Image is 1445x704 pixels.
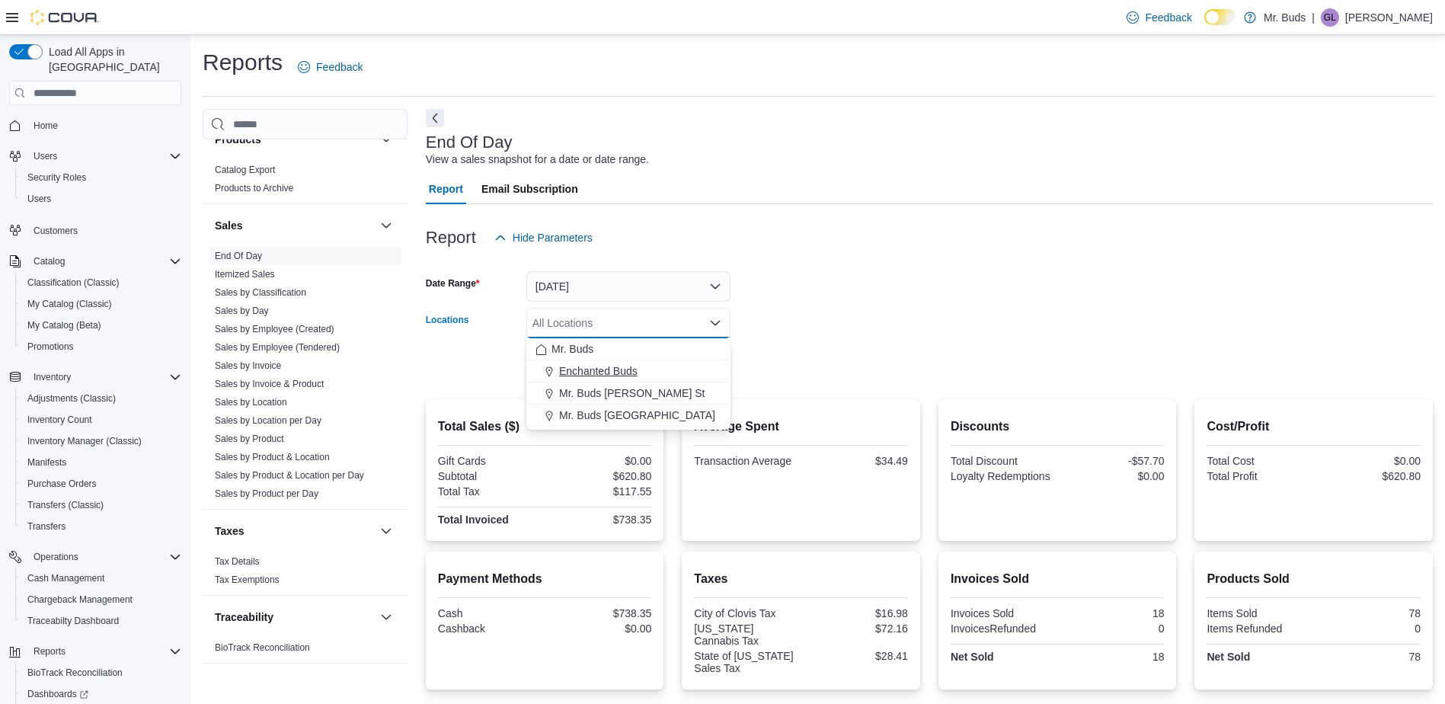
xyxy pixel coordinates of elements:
[559,363,638,379] span: Enchanted Buds
[215,488,318,499] a: Sales by Product per Day
[526,271,730,302] button: [DATE]
[215,218,243,233] h3: Sales
[21,590,139,609] a: Chargeback Management
[27,341,74,353] span: Promotions
[292,52,369,82] a: Feedback
[27,594,133,606] span: Chargeback Management
[426,229,476,247] h3: Report
[21,569,181,587] span: Cash Management
[21,590,181,609] span: Chargeback Management
[21,612,125,630] a: Traceabilty Dashboard
[1207,622,1310,635] div: Items Refunded
[426,314,469,326] label: Locations
[1207,470,1310,482] div: Total Profit
[1207,570,1421,588] h2: Products Sold
[27,456,66,469] span: Manifests
[215,470,364,481] a: Sales by Product & Location per Day
[951,651,994,663] strong: Net Sold
[21,453,72,472] a: Manifests
[15,610,187,632] button: Traceabilty Dashboard
[1321,8,1339,27] div: Gilbert Lopez
[27,688,88,700] span: Dashboards
[215,433,284,445] span: Sales by Product
[488,222,599,253] button: Hide Parameters
[15,662,187,683] button: BioTrack Reconciliation
[215,183,293,194] a: Products to Archive
[21,190,181,208] span: Users
[377,608,395,626] button: Traceability
[377,216,395,235] button: Sales
[15,473,187,494] button: Purchase Orders
[1060,470,1164,482] div: $0.00
[513,230,593,245] span: Hide Parameters
[429,174,463,204] span: Report
[27,368,77,386] button: Inventory
[21,389,181,408] span: Adjustments (Classic)
[438,570,652,588] h2: Payment Methods
[526,405,730,427] button: Mr. Buds [GEOGRAPHIC_DATA]
[1121,2,1197,33] a: Feedback
[21,411,181,429] span: Inventory Count
[27,319,101,331] span: My Catalog (Beta)
[548,485,651,498] div: $117.55
[951,455,1054,467] div: Total Discount
[426,277,480,290] label: Date Range
[215,642,310,654] span: BioTrack Reconciliation
[15,589,187,610] button: Chargeback Management
[21,274,126,292] a: Classification (Classic)
[1207,455,1310,467] div: Total Cost
[27,548,181,566] span: Operations
[34,120,58,132] span: Home
[377,130,395,149] button: Products
[438,455,542,467] div: Gift Cards
[709,317,721,329] button: Close list of options
[215,165,275,175] a: Catalog Export
[548,607,651,619] div: $738.35
[27,520,66,533] span: Transfers
[1264,8,1306,27] p: Mr. Buds
[15,293,187,315] button: My Catalog (Classic)
[215,218,374,233] button: Sales
[21,475,181,493] span: Purchase Orders
[27,298,112,310] span: My Catalog (Classic)
[21,432,148,450] a: Inventory Manager (Classic)
[3,546,187,568] button: Operations
[3,641,187,662] button: Reports
[215,378,324,390] span: Sales by Invoice & Product
[1317,651,1421,663] div: 78
[21,517,181,536] span: Transfers
[1060,651,1164,663] div: 18
[43,44,181,75] span: Load All Apps in [GEOGRAPHIC_DATA]
[694,570,908,588] h2: Taxes
[21,274,181,292] span: Classification (Classic)
[215,250,262,262] span: End Of Day
[804,455,908,467] div: $34.49
[559,386,705,401] span: Mr. Buds [PERSON_NAME] St
[15,430,187,452] button: Inventory Manager (Classic)
[203,161,408,203] div: Products
[21,664,181,682] span: BioTrack Reconciliation
[21,432,181,450] span: Inventory Manager (Classic)
[21,569,110,587] a: Cash Management
[34,551,78,563] span: Operations
[1207,651,1250,663] strong: Net Sold
[526,338,730,427] div: Choose from the following options
[21,496,110,514] a: Transfers (Classic)
[27,116,181,135] span: Home
[3,251,187,272] button: Catalog
[21,411,98,429] a: Inventory Count
[559,408,715,423] span: Mr. Buds [GEOGRAPHIC_DATA]
[215,251,262,261] a: End Of Day
[215,164,275,176] span: Catalog Export
[15,388,187,409] button: Adjustments (Classic)
[21,338,80,356] a: Promotions
[21,685,94,703] a: Dashboards
[438,622,542,635] div: Cashback
[27,193,51,205] span: Users
[27,642,72,661] button: Reports
[21,168,181,187] span: Security Roles
[215,306,269,316] a: Sales by Day
[3,366,187,388] button: Inventory
[21,316,181,334] span: My Catalog (Beta)
[215,268,275,280] span: Itemized Sales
